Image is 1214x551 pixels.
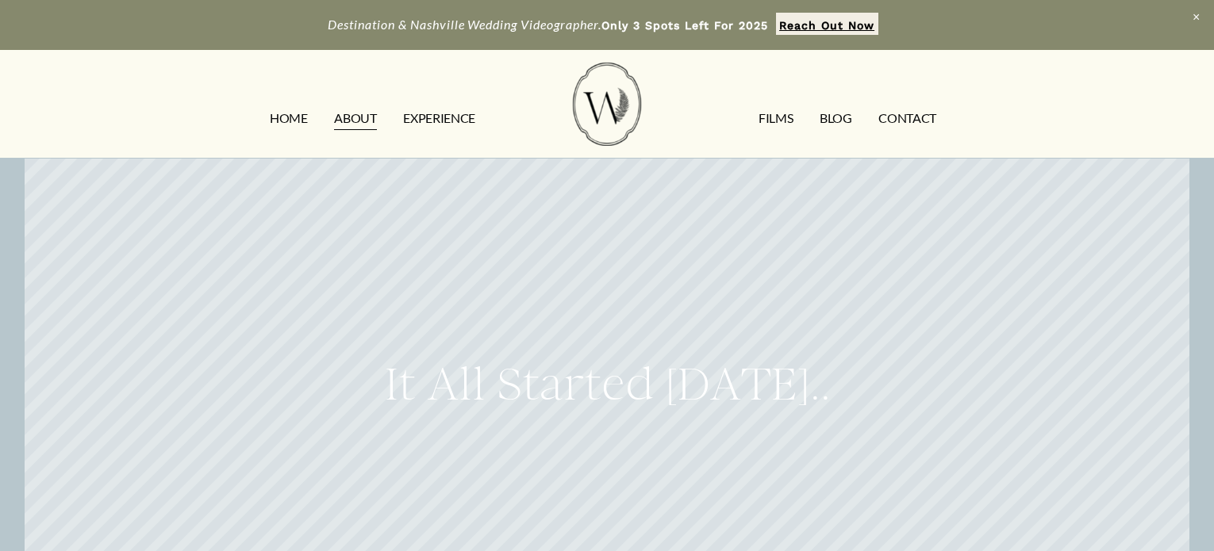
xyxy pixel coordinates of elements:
[820,106,852,132] a: Blog
[270,106,308,132] a: HOME
[48,354,1166,415] h2: It All Started [DATE]..
[776,13,878,35] a: Reach Out Now
[779,19,874,32] strong: Reach Out Now
[403,106,475,132] a: EXPERIENCE
[878,106,936,132] a: CONTACT
[573,63,641,146] img: Wild Fern Weddings
[334,106,376,132] a: ABOUT
[759,106,793,132] a: FILMS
